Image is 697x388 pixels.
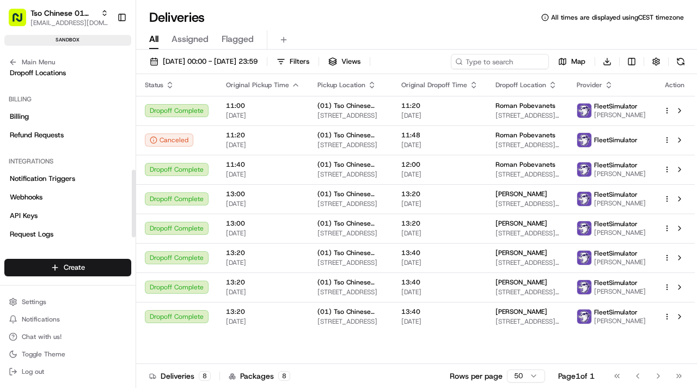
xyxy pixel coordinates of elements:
span: [STREET_ADDRESS] [317,317,384,326]
span: [DATE] [226,170,300,179]
span: 12:00 [401,160,478,169]
button: Canceled [145,134,193,147]
span: (01) Tso Chinese Takeout & Delivery Cherrywood [317,190,384,198]
a: Dropoff Locations [4,64,131,82]
a: 📗Knowledge Base [7,154,88,173]
span: [PERSON_NAME] [594,169,646,178]
span: [DATE] [401,141,478,149]
span: [DATE] [226,317,300,326]
span: 13:40 [401,307,478,316]
span: Original Pickup Time [226,81,289,89]
span: [DATE] [226,111,300,120]
div: 8 [278,371,290,381]
span: Settings [22,298,46,306]
button: Main Menu [4,54,131,70]
img: FleetSimulator.png [577,162,591,177]
div: Action [663,81,686,89]
span: [STREET_ADDRESS] [317,141,384,149]
span: (01) Tso Chinese Takeout & Delivery Cherrywood [317,278,384,287]
span: [PERSON_NAME] [496,248,547,257]
button: Map [553,54,590,69]
button: Views [323,54,365,69]
span: Create [64,263,85,272]
span: [STREET_ADDRESS][US_STATE] [496,229,559,238]
span: [DATE] [401,199,478,208]
button: Notifications [4,312,131,327]
span: Billing [10,112,29,122]
div: Integrations [4,153,131,170]
a: Webhooks [4,189,131,206]
span: [PERSON_NAME] [594,287,646,296]
span: 13:20 [401,190,478,198]
span: Chat with us! [22,332,62,341]
span: Refund Requests [10,130,64,140]
span: [STREET_ADDRESS] [317,170,384,179]
span: 11:48 [401,131,478,140]
span: 11:20 [226,131,300,140]
span: Provider [577,81,602,89]
span: (01) Tso Chinese Takeout & Delivery Cherrywood [317,248,384,257]
div: We're available if you need us! [37,115,138,124]
span: Dropoff Location [496,81,546,89]
span: FleetSimulator [594,278,638,287]
img: FleetSimulator.png [577,251,591,265]
div: Packages [229,371,290,381]
span: [DATE] [401,317,478,326]
span: [PERSON_NAME] [496,219,547,228]
span: FleetSimulator [594,190,638,199]
span: [PERSON_NAME] [594,317,646,325]
span: Roman Pobevanets [496,131,555,140]
button: Chat with us! [4,329,131,344]
span: Roman Pobevanets [496,160,555,169]
span: Toggle Theme [22,350,65,359]
span: Knowledge Base [22,158,83,169]
button: Create [4,259,131,276]
span: Request Logs [10,229,53,239]
button: Tso Chinese 01 Cherrywood [30,8,96,19]
span: [DATE] [401,229,478,238]
span: All [149,33,158,46]
span: [DATE] [226,288,300,296]
span: (01) Tso Chinese Takeout & Delivery Cherrywood [317,219,384,228]
span: [STREET_ADDRESS][US_STATE] [496,258,559,267]
span: [DATE] [226,258,300,267]
a: API Keys [4,207,131,225]
span: FleetSimulator [594,249,638,258]
span: All times are displayed using CEST timezone [551,13,684,22]
span: FleetSimulator [594,308,638,317]
span: (01) Tso Chinese Takeout & Delivery Cherrywood [317,131,384,140]
span: (01) Tso Chinese Takeout & Delivery Cherrywood [317,307,384,316]
span: FleetSimulator [594,161,638,169]
span: [DATE] [226,229,300,238]
button: Filters [272,54,314,69]
button: Log out [4,364,131,379]
span: API Documentation [103,158,175,169]
div: Start new chat [37,104,179,115]
span: 13:20 [226,248,300,257]
div: 8 [199,371,211,381]
span: [PERSON_NAME] [594,111,646,119]
a: Refund Requests [4,126,131,144]
span: [DATE] [401,288,478,296]
img: Nash [11,11,33,33]
div: 📗 [11,159,20,168]
span: [DATE] [401,170,478,179]
div: 💻 [92,159,101,168]
span: 13:20 [226,307,300,316]
span: Assigned [172,33,209,46]
span: [STREET_ADDRESS] [317,229,384,238]
span: (01) Tso Chinese Takeout & Delivery Cherrywood [317,160,384,169]
span: 11:00 [226,101,300,110]
span: FleetSimulator [594,220,638,228]
p: Rows per page [450,371,503,381]
span: 11:20 [401,101,478,110]
span: Filters [290,57,309,66]
img: FleetSimulator.png [577,280,591,294]
span: 11:40 [226,160,300,169]
span: 13:20 [226,278,300,287]
span: Pickup Location [317,81,365,89]
span: [DATE] 00:00 - [DATE] 23:59 [163,57,258,66]
a: Powered byPylon [77,184,132,193]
